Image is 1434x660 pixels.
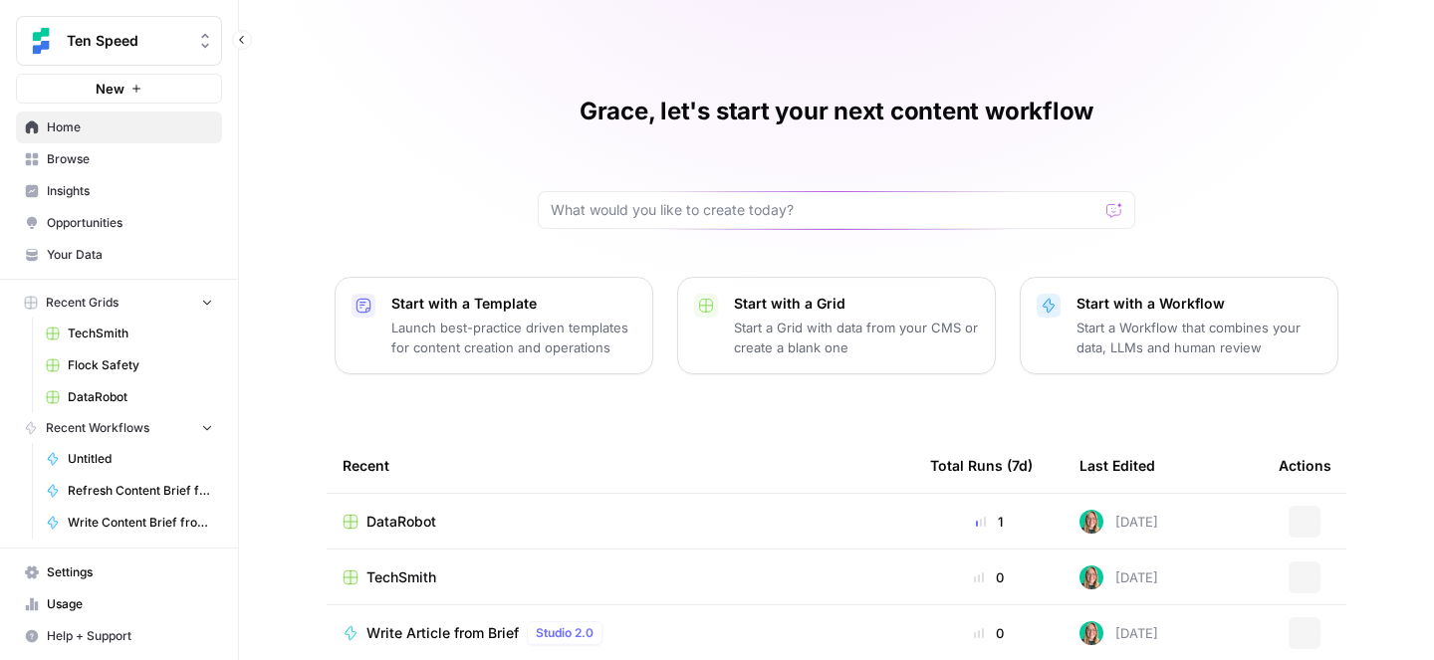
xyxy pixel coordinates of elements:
button: New [16,74,222,104]
a: DataRobot [37,381,222,413]
button: Start with a TemplateLaunch best-practice driven templates for content creation and operations [335,277,653,374]
img: clj2pqnt5d80yvglzqbzt3r6x08a [1079,510,1103,534]
button: Start with a WorkflowStart a Workflow that combines your data, LLMs and human review [1020,277,1338,374]
span: Recent Workflows [46,419,149,437]
span: DataRobot [68,388,213,406]
h1: Grace, let's start your next content workflow [580,96,1093,127]
input: What would you like to create today? [551,200,1098,220]
button: Start with a GridStart a Grid with data from your CMS or create a blank one [677,277,996,374]
img: clj2pqnt5d80yvglzqbzt3r6x08a [1079,565,1103,589]
p: Start a Grid with data from your CMS or create a blank one [734,318,979,357]
a: Home [16,111,222,143]
span: Untitled [68,450,213,468]
span: Home [47,118,213,136]
div: [DATE] [1079,621,1158,645]
a: Insights [16,175,222,207]
span: Ten Speed [67,31,187,51]
span: Write Article from Brief [366,623,519,643]
a: Opportunities [16,207,222,239]
a: Settings [16,556,222,588]
a: Untitled [37,443,222,475]
span: Your Data [47,246,213,264]
a: Refresh Content Brief from Keyword [DEV] [37,475,222,507]
a: DataRobot [343,512,898,532]
div: Last Edited [1079,438,1155,493]
img: Ten Speed Logo [23,23,59,59]
span: Recent Grids [46,294,119,312]
span: Studio 2.0 [536,624,594,642]
p: Start a Workflow that combines your data, LLMs and human review [1076,318,1321,357]
a: Your Data [16,239,222,271]
a: Write Content Brief from Keyword [DEV] [37,507,222,539]
span: Opportunities [47,214,213,232]
button: Recent Workflows [16,413,222,443]
a: TechSmith [37,318,222,349]
a: TechSmith [343,567,898,587]
span: Insights [47,182,213,200]
span: Settings [47,563,213,581]
p: Start with a Workflow [1076,294,1321,314]
a: Write Article from BriefStudio 2.0 [343,621,898,645]
div: 1 [930,512,1048,532]
span: TechSmith [68,325,213,342]
span: Help + Support [47,627,213,645]
button: Help + Support [16,620,222,652]
div: Actions [1279,438,1331,493]
div: 0 [930,567,1048,587]
span: Write Content Brief from Keyword [DEV] [68,514,213,532]
span: Refresh Content Brief from Keyword [DEV] [68,482,213,500]
button: Recent Grids [16,288,222,318]
a: Usage [16,588,222,620]
p: Start with a Template [391,294,636,314]
div: Recent [343,438,898,493]
a: Browse [16,143,222,175]
span: Usage [47,595,213,613]
button: Workspace: Ten Speed [16,16,222,66]
a: Flock Safety [37,349,222,381]
img: clj2pqnt5d80yvglzqbzt3r6x08a [1079,621,1103,645]
span: DataRobot [366,512,436,532]
div: Total Runs (7d) [930,438,1033,493]
div: [DATE] [1079,565,1158,589]
p: Launch best-practice driven templates for content creation and operations [391,318,636,357]
span: TechSmith [366,567,436,587]
span: New [96,79,124,99]
div: [DATE] [1079,510,1158,534]
p: Start with a Grid [734,294,979,314]
span: Flock Safety [68,356,213,374]
div: 0 [930,623,1048,643]
span: Browse [47,150,213,168]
